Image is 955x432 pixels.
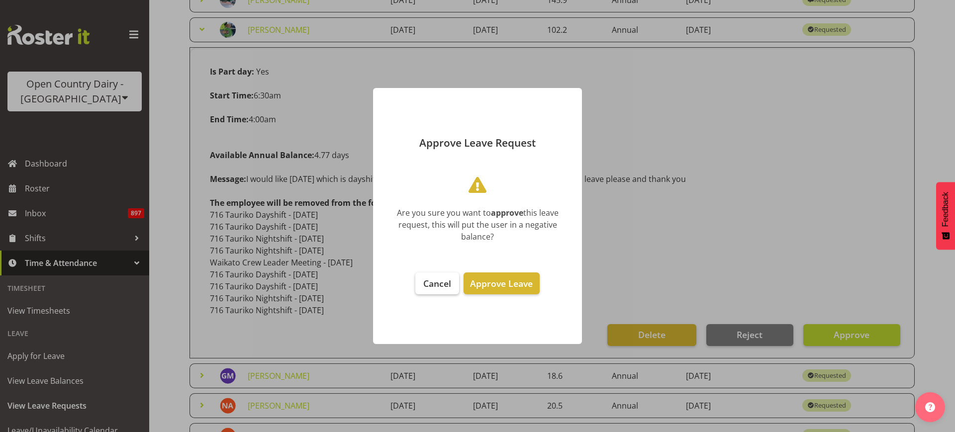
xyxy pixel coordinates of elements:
[491,207,523,218] b: approve
[383,138,572,148] p: Approve Leave Request
[936,182,955,250] button: Feedback - Show survey
[423,277,451,289] span: Cancel
[415,272,459,294] button: Cancel
[470,277,533,289] span: Approve Leave
[388,207,567,243] div: Are you sure you want to this leave request, this will put the user in a negative balance?
[464,272,539,294] button: Approve Leave
[941,192,950,227] span: Feedback
[925,402,935,412] img: help-xxl-2.png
